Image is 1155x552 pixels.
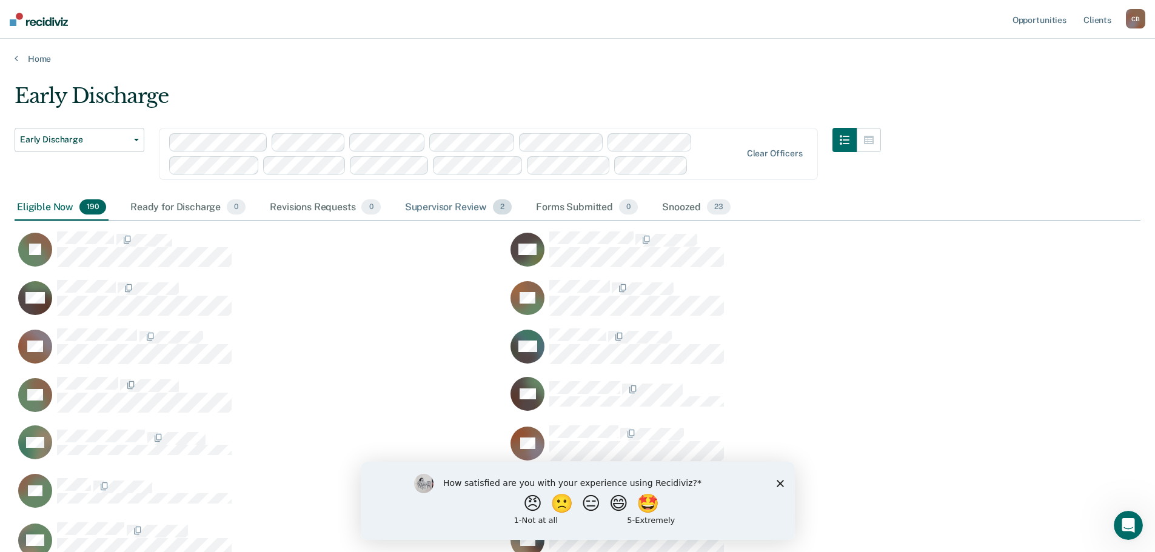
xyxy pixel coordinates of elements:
[507,425,999,473] div: CaseloadOpportunityCell-0205933
[15,473,507,522] div: CaseloadOpportunityCell-6801157
[79,199,106,215] span: 190
[227,199,246,215] span: 0
[267,195,383,221] div: Revisions Requests0
[493,199,512,215] span: 2
[20,135,129,145] span: Early Discharge
[15,53,1140,64] a: Home
[10,13,68,26] img: Recidiviz
[15,328,507,376] div: CaseloadOpportunityCell-6036545
[1126,9,1145,28] div: C B
[507,328,999,376] div: CaseloadOpportunityCell-6968082
[15,425,507,473] div: CaseloadOpportunityCell-6107177
[507,376,999,425] div: CaseloadOpportunityCell-6512276
[707,199,731,215] span: 23
[747,148,803,159] div: Clear officers
[361,462,795,540] iframe: Survey by Kim from Recidiviz
[15,231,507,279] div: CaseloadOpportunityCell-1126071
[507,231,999,279] div: CaseloadOpportunityCell-6815006
[361,199,380,215] span: 0
[15,279,507,328] div: CaseloadOpportunityCell-6739159
[128,195,248,221] div: Ready for Discharge0
[1114,511,1143,540] iframe: Intercom live chat
[534,195,640,221] div: Forms Submitted0
[1126,9,1145,28] button: CB
[660,195,733,221] div: Snoozed23
[507,279,999,328] div: CaseloadOpportunityCell-1080959
[403,195,515,221] div: Supervisor Review2
[15,195,109,221] div: Eligible Now190
[15,376,507,425] div: CaseloadOpportunityCell-1006981
[619,199,638,215] span: 0
[15,128,144,152] button: Early Discharge
[15,84,881,118] div: Early Discharge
